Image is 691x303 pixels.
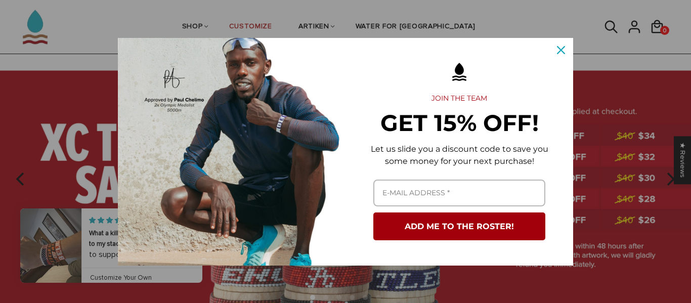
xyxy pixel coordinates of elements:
[373,180,545,206] input: Email field
[549,38,573,62] button: Close
[380,109,539,137] strong: GET 15% OFF!
[362,94,557,103] h2: JOIN THE TEAM
[362,143,557,167] p: Let us slide you a discount code to save you some money for your next purchase!
[373,212,545,240] button: ADD ME TO THE ROSTER!
[557,46,565,54] svg: close icon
